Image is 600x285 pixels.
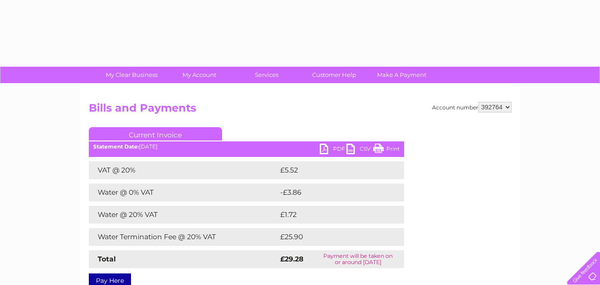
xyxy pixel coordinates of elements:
[89,206,278,224] td: Water @ 20% VAT
[89,127,222,140] a: Current Invoice
[278,184,385,201] td: -£3.86
[365,67,438,83] a: Make A Payment
[93,143,139,150] b: Statement Date:
[280,255,303,263] strong: £29.28
[346,144,373,157] a: CSV
[230,67,303,83] a: Services
[278,228,386,246] td: £25.90
[312,250,404,268] td: Payment will be taken on or around [DATE]
[89,144,404,150] div: [DATE]
[95,67,168,83] a: My Clear Business
[278,161,383,179] td: £5.52
[89,184,278,201] td: Water @ 0% VAT
[89,161,278,179] td: VAT @ 20%
[89,228,278,246] td: Water Termination Fee @ 20% VAT
[278,206,382,224] td: £1.72
[98,255,116,263] strong: Total
[163,67,236,83] a: My Account
[432,102,512,112] div: Account number
[373,144,400,157] a: Print
[320,144,346,157] a: PDF
[89,102,512,119] h2: Bills and Payments
[298,67,371,83] a: Customer Help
